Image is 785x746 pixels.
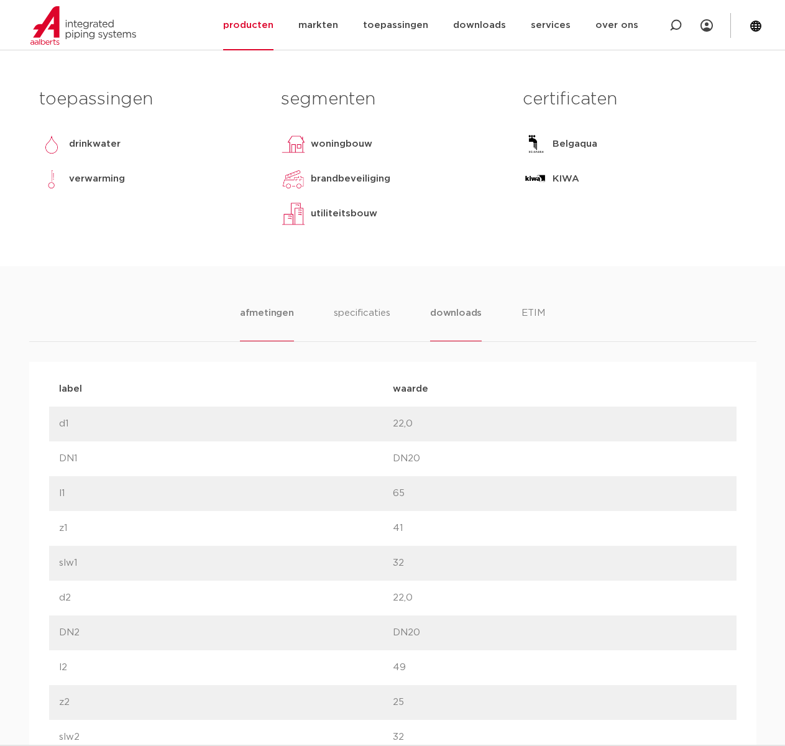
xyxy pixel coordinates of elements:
img: drinkwater [39,132,64,157]
p: z2 [59,695,393,710]
img: utiliteitsbouw [281,201,306,226]
p: z1 [59,521,393,536]
p: brandbeveiliging [311,172,390,186]
p: 49 [393,660,727,675]
p: drinkwater [69,137,121,152]
h3: certificaten [523,87,746,112]
p: slw2 [59,730,393,745]
li: specificaties [334,306,390,341]
p: 32 [393,730,727,745]
p: DN20 [393,451,727,466]
p: d1 [59,417,393,431]
p: l2 [59,660,393,675]
li: ETIM [521,306,545,341]
p: slw1 [59,556,393,571]
p: DN2 [59,625,393,640]
p: woningbouw [311,137,372,152]
p: 22,0 [393,417,727,431]
img: woningbouw [281,132,306,157]
p: l1 [59,486,393,501]
p: DN20 [393,625,727,640]
p: d2 [59,591,393,606]
img: brandbeveiliging [281,167,306,191]
p: utiliteitsbouw [311,206,377,221]
p: verwarming [69,172,125,186]
img: verwarming [39,167,64,191]
li: downloads [430,306,482,341]
p: 32 [393,556,727,571]
p: DN1 [59,451,393,466]
p: Belgaqua [553,137,597,152]
h3: segmenten [281,87,504,112]
img: Belgaqua [523,132,548,157]
img: KIWA [523,167,548,191]
p: 22,0 [393,591,727,606]
p: 65 [393,486,727,501]
p: label [59,382,393,397]
li: afmetingen [240,306,294,341]
h3: toepassingen [39,87,262,112]
p: 25 [393,695,727,710]
p: KIWA [553,172,579,186]
p: waarde [393,382,727,397]
p: 41 [393,521,727,536]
